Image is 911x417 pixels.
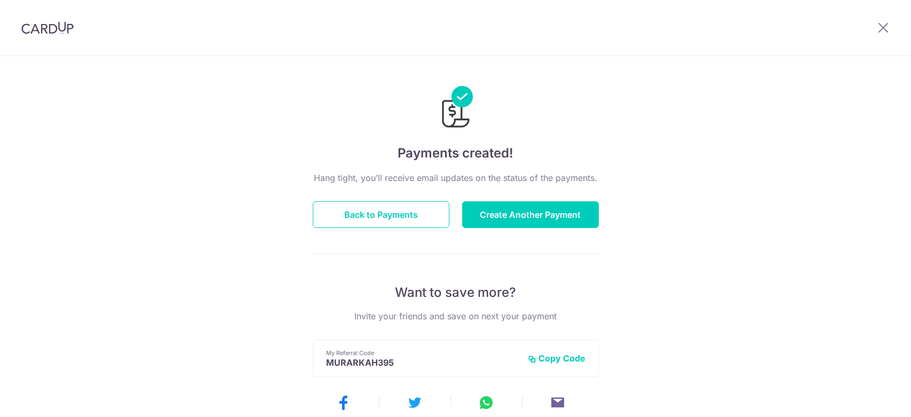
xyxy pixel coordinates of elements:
button: Create Another Payment [462,201,599,228]
button: Back to Payments [313,201,449,228]
iframe: Opens a widget where you can find more information [843,385,900,412]
button: Copy Code [528,353,585,364]
img: Payments [439,86,473,131]
p: Invite your friends and save on next your payment [313,310,599,322]
p: My Referral Code [326,349,519,357]
h4: Payments created! [313,144,599,163]
p: MURARKAH395 [326,357,519,368]
p: Want to save more? [313,284,599,301]
img: CardUp [21,21,74,34]
p: Hang tight, you’ll receive email updates on the status of the payments. [313,171,599,184]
